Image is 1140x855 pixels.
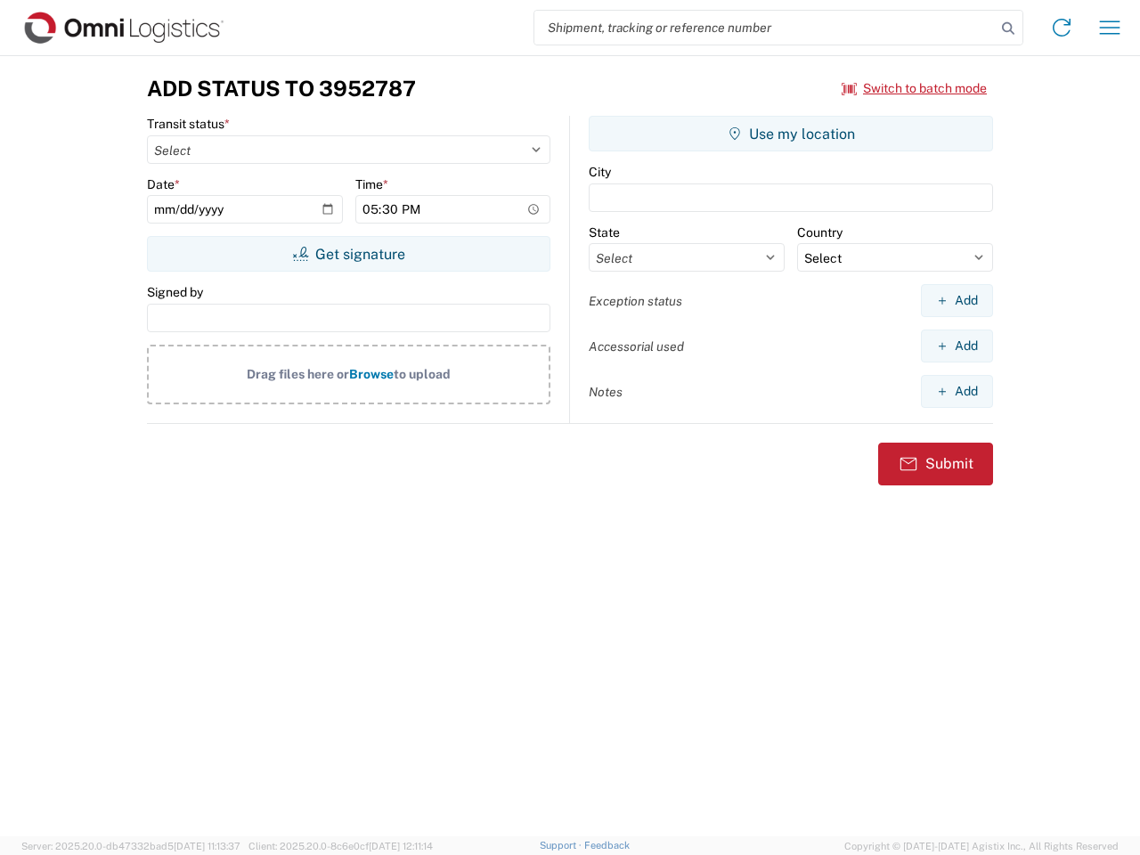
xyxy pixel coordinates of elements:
[589,164,611,180] label: City
[878,443,993,485] button: Submit
[248,841,433,851] span: Client: 2025.20.0-8c6e0cf
[589,293,682,309] label: Exception status
[589,116,993,151] button: Use my location
[174,841,240,851] span: [DATE] 11:13:37
[349,367,394,381] span: Browse
[534,11,996,45] input: Shipment, tracking or reference number
[589,224,620,240] label: State
[921,375,993,408] button: Add
[844,838,1119,854] span: Copyright © [DATE]-[DATE] Agistix Inc., All Rights Reserved
[147,116,230,132] label: Transit status
[147,76,416,102] h3: Add Status to 3952787
[540,840,584,851] a: Support
[797,224,843,240] label: Country
[147,284,203,300] label: Signed by
[247,367,349,381] span: Drag files here or
[589,338,684,354] label: Accessorial used
[369,841,433,851] span: [DATE] 12:11:14
[584,840,630,851] a: Feedback
[842,74,987,103] button: Switch to batch mode
[921,284,993,317] button: Add
[147,176,180,192] label: Date
[21,841,240,851] span: Server: 2025.20.0-db47332bad5
[589,384,623,400] label: Notes
[355,176,388,192] label: Time
[921,330,993,362] button: Add
[394,367,451,381] span: to upload
[147,236,550,272] button: Get signature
